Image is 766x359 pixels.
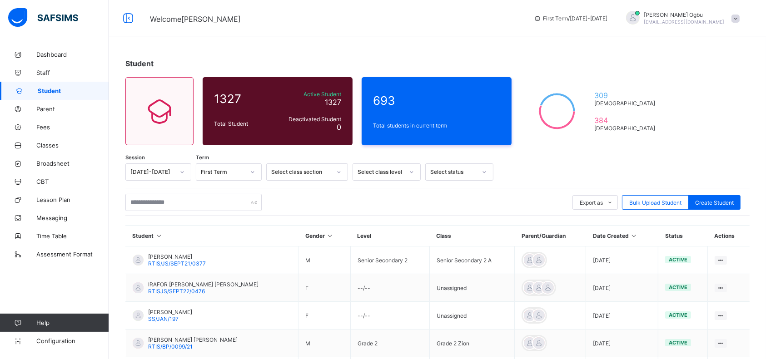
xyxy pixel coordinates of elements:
[617,11,744,26] div: AnnOgbu
[373,122,500,129] span: Total students in current term
[201,169,245,176] div: First Term
[350,302,429,329] td: --/--
[586,226,658,246] th: Date Created
[36,123,109,131] span: Fees
[707,226,750,246] th: Actions
[350,274,429,302] td: --/--
[350,329,429,357] td: Grade 2
[130,169,174,176] div: [DATE]-[DATE]
[36,160,109,167] span: Broadsheet
[586,302,658,329] td: [DATE]
[325,98,341,107] span: 1327
[125,59,154,68] span: Student
[36,105,109,113] span: Parent
[594,91,659,100] span: 309
[36,337,109,344] span: Configuration
[669,256,687,263] span: active
[8,8,78,27] img: safsims
[36,232,109,240] span: Time Table
[148,288,205,295] span: RTISJS/SEPT22/0476
[298,274,351,302] td: F
[148,336,238,343] span: [PERSON_NAME] [PERSON_NAME]
[148,281,259,288] span: IRAFOR [PERSON_NAME] [PERSON_NAME]
[298,226,351,246] th: Gender
[36,142,109,149] span: Classes
[429,246,515,274] td: Senior Secondary 2 A
[580,199,603,206] span: Export as
[148,315,179,322] span: SS/JAN/197
[326,232,334,239] i: Sort in Ascending Order
[630,232,638,239] i: Sort in Ascending Order
[277,91,341,98] span: Active Student
[644,19,725,25] span: [EMAIL_ADDRESS][DOMAIN_NAME]
[594,100,659,107] span: [DEMOGRAPHIC_DATA]
[515,226,586,246] th: Parent/Guardian
[429,302,515,329] td: Unassigned
[36,178,109,185] span: CBT
[36,51,109,58] span: Dashboard
[669,312,687,318] span: active
[586,246,658,274] td: [DATE]
[150,15,241,24] span: Welcome [PERSON_NAME]
[36,214,109,221] span: Messaging
[358,169,404,176] div: Select class level
[212,118,274,129] div: Total Student
[669,339,687,346] span: active
[534,15,608,22] span: session/term information
[337,123,341,132] span: 0
[277,116,341,123] span: Deactivated Student
[155,232,163,239] i: Sort in Ascending Order
[148,343,193,350] span: RTIS/BP/0099/21
[629,199,681,206] span: Bulk Upload Student
[350,226,429,246] th: Level
[298,246,351,274] td: M
[36,251,109,258] span: Assessment Format
[429,274,515,302] td: Unassigned
[586,274,658,302] td: [DATE]
[594,116,659,125] span: 384
[36,196,109,203] span: Lesson Plan
[38,87,109,94] span: Student
[586,329,658,357] td: [DATE]
[429,226,515,246] th: Class
[36,69,109,76] span: Staff
[669,284,687,290] span: active
[148,309,192,315] span: [PERSON_NAME]
[430,169,477,176] div: Select status
[126,226,298,246] th: Student
[730,327,757,354] button: Open asap
[594,125,659,132] span: [DEMOGRAPHIC_DATA]
[214,92,272,106] span: 1327
[36,319,109,326] span: Help
[658,226,708,246] th: Status
[429,329,515,357] td: Grade 2 Zion
[298,302,351,329] td: F
[196,154,209,161] span: Term
[350,246,429,274] td: Senior Secondary 2
[644,11,725,18] span: [PERSON_NAME] Ogbu
[148,260,206,267] span: RTIS/JS/SEPT21/0377
[298,329,351,357] td: M
[271,169,331,176] div: Select class section
[695,199,734,206] span: Create Student
[125,154,145,161] span: Session
[148,253,206,260] span: [PERSON_NAME]
[373,93,500,108] span: 693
